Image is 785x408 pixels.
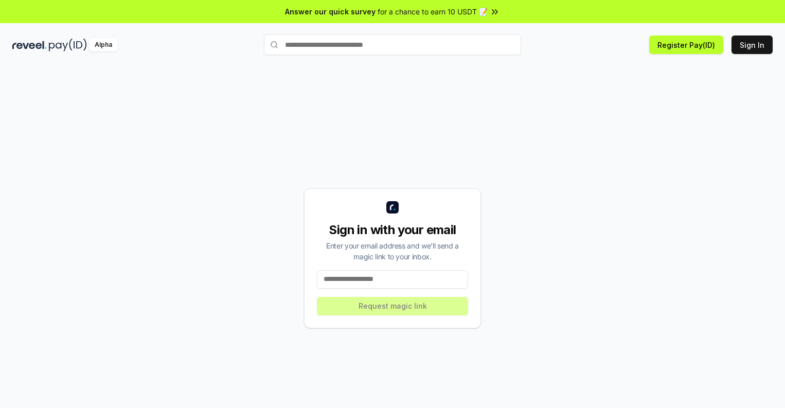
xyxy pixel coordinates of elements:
div: Sign in with your email [317,222,468,238]
img: pay_id [49,39,87,51]
button: Sign In [732,36,773,54]
span: Answer our quick survey [285,6,376,17]
span: for a chance to earn 10 USDT 📝 [378,6,488,17]
button: Register Pay(ID) [649,36,723,54]
img: logo_small [386,201,399,214]
div: Alpha [89,39,118,51]
div: Enter your email address and we’ll send a magic link to your inbox. [317,240,468,262]
img: reveel_dark [12,39,47,51]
